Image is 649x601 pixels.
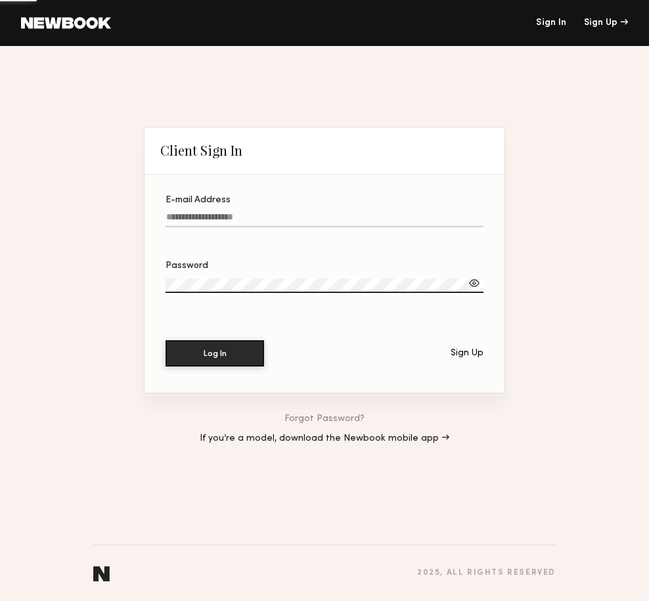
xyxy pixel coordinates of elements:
div: 2025 , all rights reserved [417,569,556,577]
div: Sign Up [451,349,483,358]
a: Sign In [536,18,566,28]
a: If you’re a model, download the Newbook mobile app → [200,434,449,443]
div: Sign Up [584,18,628,28]
div: Client Sign In [160,143,242,158]
div: Password [166,261,483,271]
input: E-mail Address [166,212,483,227]
div: E-mail Address [166,196,483,205]
a: Forgot Password? [284,414,365,424]
button: Log In [166,340,264,367]
input: Password [166,278,483,293]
